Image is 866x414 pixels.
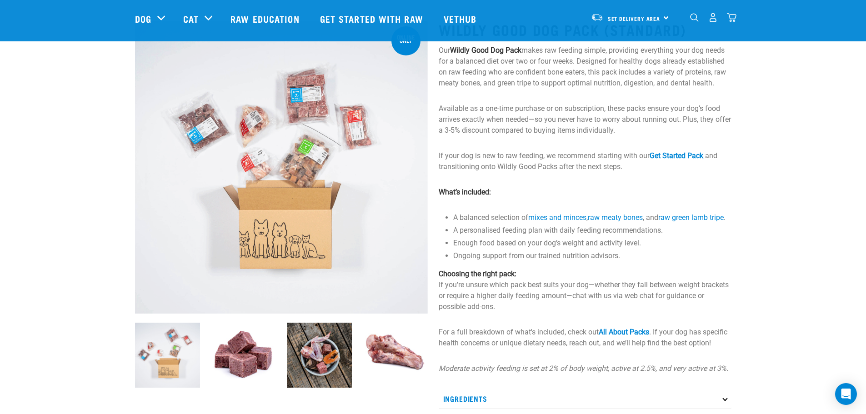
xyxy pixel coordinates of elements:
a: Get Started Pack [650,151,703,160]
p: For a full breakdown of what's included, check out . If your dog has specific health concerns or ... [439,327,731,349]
p: Our makes raw feeding simple, providing everything your dog needs for a balanced diet over two or... [439,45,731,89]
li: Enough food based on your dog’s weight and activity level. [453,238,731,249]
img: 1205 Veal Brisket 1pp 01 [363,323,428,388]
img: user.png [708,13,718,22]
img: van-moving.png [591,13,603,21]
img: home-icon@2x.png [727,13,736,22]
a: Raw Education [221,0,310,37]
li: Ongoing support from our trained nutrition advisors. [453,250,731,261]
img: Assortment of Raw Essentials Ingredients Including, Salmon Fillet, Cubed Beef And Tripe, Turkey W... [287,323,352,388]
img: Dog 0 2sec [135,323,200,388]
img: Dog 0 2sec [135,21,428,314]
strong: Choosing the right pack: [439,269,516,278]
a: Vethub [435,0,488,37]
a: Get started with Raw [311,0,435,37]
a: mixes and minces [528,213,586,222]
li: A balanced selection of , , and . [453,212,731,223]
div: Open Intercom Messenger [835,383,857,405]
p: If your dog is new to raw feeding, we recommend starting with our and transitioning onto Wildly G... [439,150,731,172]
p: Ingredients [439,389,731,409]
span: Set Delivery Area [608,17,661,20]
strong: Wildly Good Dog Pack [450,46,521,55]
a: raw meaty bones [588,213,643,222]
img: home-icon-1@2x.png [690,13,699,22]
li: A personalised feeding plan with daily feeding recommendations. [453,225,731,236]
a: Cat [183,12,199,25]
strong: What’s included: [439,188,491,196]
a: Dog [135,12,151,25]
p: Available as a one-time purchase or on subscription, these packs ensure your dog’s food arrives e... [439,103,731,136]
p: If you're unsure which pack best suits your dog—whether they fall between weight brackets or requ... [439,269,731,312]
em: Moderate activity feeding is set at 2% of body weight, active at 2.5%, and very active at 3%. [439,364,728,373]
a: raw green lamb tripe [658,213,724,222]
img: Cubes [211,323,276,388]
a: All About Packs [599,328,649,336]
